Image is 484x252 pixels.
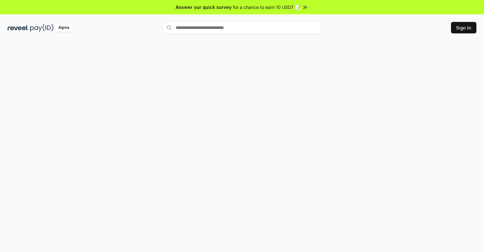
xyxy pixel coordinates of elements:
[30,24,54,32] img: pay_id
[451,22,476,33] button: Sign In
[8,24,29,32] img: reveel_dark
[233,4,301,10] span: for a chance to earn 10 USDT 📝
[176,4,232,10] span: Answer our quick survey
[55,24,73,32] div: Alpha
